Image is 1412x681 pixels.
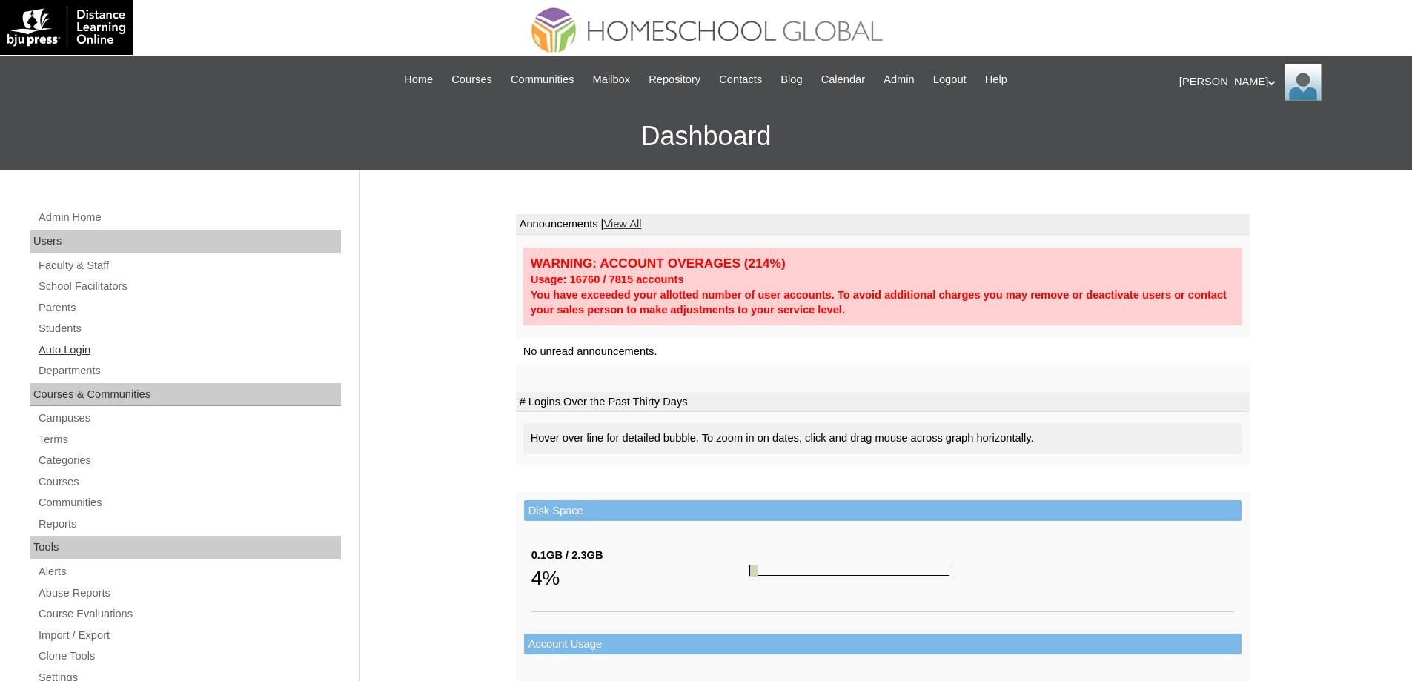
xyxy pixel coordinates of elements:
[814,71,872,88] a: Calendar
[933,71,967,88] span: Logout
[37,626,341,645] a: Import / Export
[773,71,809,88] a: Blog
[37,341,341,359] a: Auto Login
[37,208,341,227] a: Admin Home
[37,605,341,623] a: Course Evaluations
[7,103,1405,170] h3: Dashboard
[503,71,582,88] a: Communities
[37,647,341,665] a: Clone Tools
[593,71,631,88] span: Mailbox
[37,562,341,581] a: Alerts
[37,584,341,602] a: Abuse Reports
[780,71,802,88] span: Blog
[516,214,1250,235] td: Announcements |
[37,299,341,317] a: Parents
[978,71,1015,88] a: Help
[586,71,638,88] a: Mailbox
[397,71,440,88] a: Home
[404,71,433,88] span: Home
[516,392,1250,413] td: # Logins Over the Past Thirty Days
[884,71,915,88] span: Admin
[37,431,341,449] a: Terms
[719,71,762,88] span: Contacts
[531,273,684,285] strong: Usage: 16760 / 7815 accounts
[985,71,1007,88] span: Help
[926,71,974,88] a: Logout
[37,451,341,470] a: Categories
[37,473,341,491] a: Courses
[511,71,574,88] span: Communities
[641,71,708,88] a: Repository
[649,71,700,88] span: Repository
[37,256,341,275] a: Faculty & Staff
[531,548,749,563] div: 0.1GB / 2.3GB
[37,362,341,380] a: Departments
[821,71,865,88] span: Calendar
[30,383,341,407] div: Courses & Communities
[7,7,125,47] img: logo-white.png
[531,563,749,593] div: 4%
[37,277,341,296] a: School Facilitators
[603,218,641,230] a: View All
[37,494,341,512] a: Communities
[531,255,1235,272] div: WARNING: ACCOUNT OVERAGES (214%)
[524,500,1242,522] td: Disk Space
[531,288,1235,318] div: You have exceeded your allotted number of user accounts. To avoid additional charges you may remo...
[523,423,1242,454] div: Hover over line for detailed bubble. To zoom in on dates, click and drag mouse across graph horiz...
[37,515,341,534] a: Reports
[516,338,1250,365] td: No unread announcements.
[712,71,769,88] a: Contacts
[1179,64,1397,101] div: [PERSON_NAME]
[30,230,341,253] div: Users
[876,71,922,88] a: Admin
[524,634,1242,655] td: Account Usage
[444,71,500,88] a: Courses
[37,319,341,338] a: Students
[451,71,492,88] span: Courses
[37,409,341,428] a: Campuses
[1285,64,1322,101] img: Ariane Ebuen
[30,536,341,559] div: Tools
